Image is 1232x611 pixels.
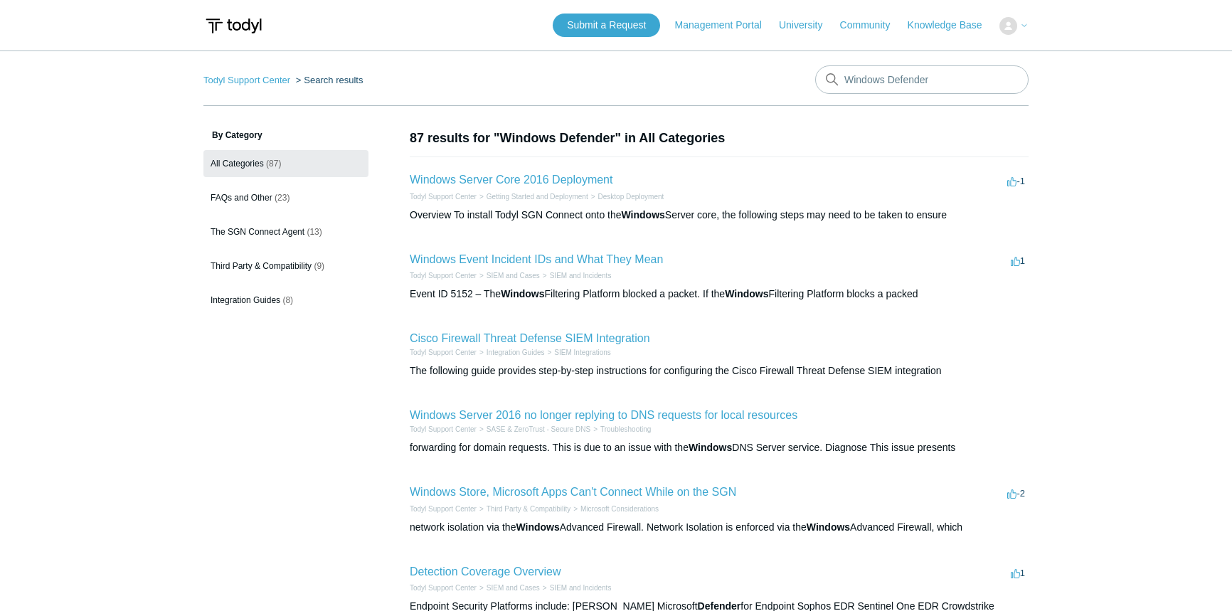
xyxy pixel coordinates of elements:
li: Todyl Support Center [410,270,477,281]
div: The following guide provides step-by-step instructions for configuring the Cisco Firewall Threat ... [410,363,1029,378]
a: Third Party & Compatibility (9) [203,253,368,280]
em: Windows [622,209,665,221]
li: SIEM and Incidents [540,583,612,593]
a: Integration Guides (8) [203,287,368,314]
span: (9) [314,261,324,271]
a: Getting Started and Deployment [487,193,588,201]
a: FAQs and Other (23) [203,184,368,211]
span: The SGN Connect Agent [211,227,304,237]
a: Submit a Request [553,14,660,37]
span: (87) [266,159,281,169]
em: Windows [516,521,559,533]
a: Troubleshooting [600,425,651,433]
li: Todyl Support Center [410,191,477,202]
li: Todyl Support Center [410,583,477,593]
a: Windows Event Incident IDs and What They Mean [410,253,663,265]
a: Knowledge Base [908,18,997,33]
li: Desktop Deployment [588,191,664,202]
div: network isolation via the Advanced Firewall. Network Isolation is enforced via the Advanced Firew... [410,520,1029,535]
span: -2 [1007,488,1025,499]
li: Todyl Support Center [203,75,293,85]
a: Windows Server Core 2016 Deployment [410,174,612,186]
a: Todyl Support Center [410,272,477,280]
a: Todyl Support Center [410,584,477,592]
li: SIEM and Incidents [540,270,612,281]
span: 1 [1011,255,1025,266]
a: SIEM and Incidents [550,272,612,280]
a: University [779,18,837,33]
span: Third Party & Compatibility [211,261,312,271]
span: (23) [275,193,290,203]
a: SIEM and Cases [487,272,540,280]
h1: 87 results for "Windows Defender" in All Categories [410,129,1029,148]
a: The SGN Connect Agent (13) [203,218,368,245]
a: Todyl Support Center [410,193,477,201]
span: -1 [1007,176,1025,186]
li: Todyl Support Center [410,347,477,358]
li: Todyl Support Center [410,424,477,435]
li: SIEM and Cases [477,270,540,281]
input: Search [815,65,1029,94]
img: Todyl Support Center Help Center home page [203,13,264,39]
span: FAQs and Other [211,193,272,203]
a: Community [840,18,905,33]
a: Todyl Support Center [410,505,477,513]
li: SIEM and Cases [477,583,540,593]
a: Third Party & Compatibility [487,505,570,513]
span: 1 [1011,568,1025,578]
span: Integration Guides [211,295,280,305]
a: Management Portal [675,18,776,33]
div: Overview To install Todyl SGN Connect onto the Server core, the following steps may need to be ta... [410,208,1029,223]
a: Windows Server 2016 no longer replying to DNS requests for local resources [410,409,797,421]
li: Search results [293,75,363,85]
em: Windows [689,442,732,453]
a: Todyl Support Center [203,75,290,85]
a: SIEM Integrations [554,349,610,356]
a: All Categories (87) [203,150,368,177]
a: SASE & ZeroTrust - Secure DNS [487,425,590,433]
a: Windows Store, Microsoft Apps Can't Connect While on the SGN [410,486,736,498]
li: Todyl Support Center [410,504,477,514]
a: Todyl Support Center [410,425,477,433]
li: Microsoft Considerations [570,504,659,514]
h3: By Category [203,129,368,142]
a: Microsoft Considerations [580,505,659,513]
li: Integration Guides [477,347,545,358]
a: Detection Coverage Overview [410,565,561,578]
a: Desktop Deployment [598,193,664,201]
div: forwarding for domain requests. This is due to an issue with the DNS Server service. Diagnose Thi... [410,440,1029,455]
li: SASE & ZeroTrust - Secure DNS [477,424,590,435]
a: SIEM and Incidents [550,584,612,592]
span: All Categories [211,159,264,169]
a: Cisco Firewall Threat Defense SIEM Integration [410,332,650,344]
em: Windows [807,521,850,533]
span: (13) [307,227,322,237]
a: Todyl Support Center [410,349,477,356]
a: SIEM and Cases [487,584,540,592]
span: (8) [282,295,293,305]
a: Integration Guides [487,349,545,356]
em: Windows [501,288,544,299]
li: Troubleshooting [590,424,651,435]
li: Getting Started and Deployment [477,191,588,202]
li: SIEM Integrations [545,347,611,358]
em: Windows [725,288,768,299]
li: Third Party & Compatibility [477,504,570,514]
div: Event ID 5152 – The Filtering Platform blocked a packet. If the Filtering Platform blocks a packed [410,287,1029,302]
